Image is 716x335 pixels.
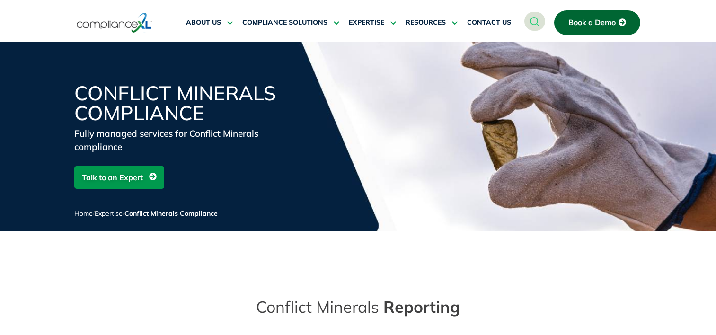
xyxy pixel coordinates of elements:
span: RESOURCES [406,18,446,27]
span: EXPERTISE [349,18,384,27]
a: navsearch-button [524,12,545,31]
span: Book a Demo [568,18,616,27]
img: logo-one.svg [77,12,152,34]
a: Book a Demo [554,10,640,35]
a: RESOURCES [406,11,458,34]
span: COMPLIANCE SOLUTIONS [242,18,327,27]
h1: Conflict Minerals Compliance [74,83,301,123]
span: / / [74,209,218,218]
a: EXPERTISE [349,11,396,34]
a: Home [74,209,93,218]
span: ABOUT US [186,18,221,27]
a: Talk to an Expert [74,166,164,189]
span: CONTACT US [467,18,511,27]
a: ABOUT US [186,11,233,34]
span: Conflict Minerals [256,297,379,317]
a: COMPLIANCE SOLUTIONS [242,11,339,34]
span: Reporting [383,297,460,317]
span: Conflict Minerals Compliance [124,209,218,218]
a: Expertise [95,209,123,218]
div: Fully managed services for Conflict Minerals compliance [74,127,301,153]
span: Talk to an Expert [82,168,143,186]
a: CONTACT US [467,11,511,34]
